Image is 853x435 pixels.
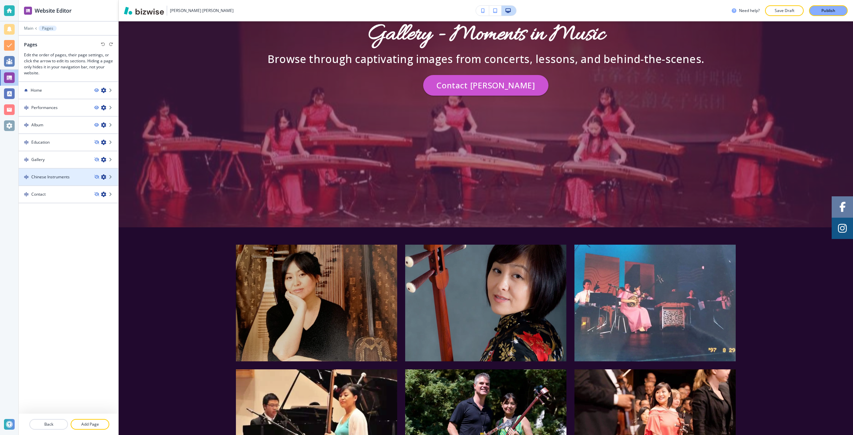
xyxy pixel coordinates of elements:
[236,245,397,361] img: Grid gallery media
[31,157,45,163] h4: Gallery
[124,6,234,16] button: [PERSON_NAME] [PERSON_NAME]
[31,174,70,180] h4: Chinese Instruments
[24,140,29,145] img: Drag
[39,26,57,31] button: Pages
[19,169,118,186] div: DragChinese Instruments
[31,122,43,128] h4: Album
[268,52,704,66] p: Browse through captivating images from concerts, lessons, and behind-the-scenes.
[35,7,72,15] h2: Website Editor
[19,82,118,99] div: Home
[809,5,848,16] button: Publish
[31,139,50,145] h4: Education
[31,105,58,111] h4: Performances
[24,26,33,31] button: Main
[821,8,835,14] p: Publish
[24,105,29,110] img: Drag
[574,245,736,361] img: Grid gallery media
[24,192,29,197] img: Drag
[765,5,804,16] button: Save Draft
[124,7,164,15] img: Bizwise Logo
[19,99,118,117] div: DragPerformances
[31,87,42,93] h4: Home
[832,196,853,218] a: Social media link to facebook account
[24,175,29,179] img: Drag
[774,8,795,14] p: Save Draft
[24,52,113,76] h3: Edit the order of pages, their page settings, or click the arrow to edit its sections. Hiding a p...
[42,26,53,31] p: Pages
[19,186,118,203] div: DragContact
[423,75,548,96] button: Contact [PERSON_NAME]
[832,218,853,239] a: Social media link to instagram account
[739,8,760,14] h3: Need help?
[405,245,566,361] img: Grid gallery media
[24,41,37,48] h2: Pages
[31,191,46,197] h4: Contact
[71,421,109,427] p: Add Page
[19,117,118,134] div: DragAlbum
[71,419,109,430] button: Add Page
[170,8,234,14] h3: [PERSON_NAME] [PERSON_NAME]
[24,157,29,162] img: Drag
[29,419,68,430] button: Back
[24,7,32,15] img: editor icon
[367,19,604,51] h1: Gallery - Moments in Music
[24,123,29,127] img: Drag
[19,151,118,169] div: DragGallery
[19,134,118,151] div: DragEducation
[30,421,67,427] p: Back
